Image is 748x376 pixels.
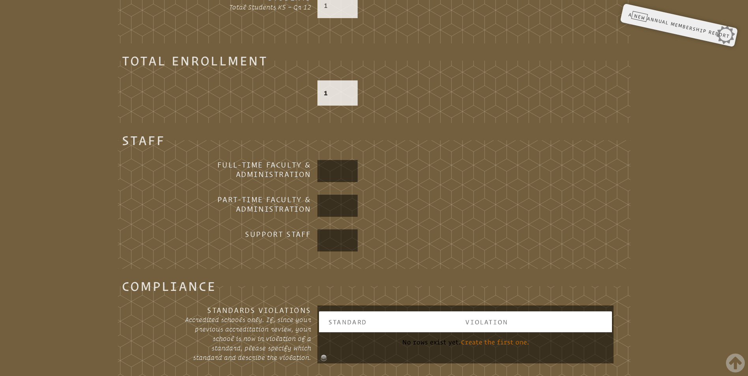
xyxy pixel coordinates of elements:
p: 1 [324,88,351,98]
h3: Part-time Faculty & Administration [185,195,311,214]
p: Total Students K5 – Gr 12 [185,2,311,12]
h3: Standards Violations [185,305,311,315]
h3: Full-time Faculty & Administration [185,160,311,179]
legend: Total Enrollment [122,56,268,65]
a: Add Row [320,354,612,361]
p: 1 [324,1,351,10]
th: Violation [461,311,612,332]
td: No rows exist yet. [319,332,612,352]
legend: Staff [122,136,166,145]
p: Accredited schools only. If, since your previous accreditation review, your school is now in viol... [185,315,311,362]
a: Create the first one. [461,339,529,346]
h3: Support Staff [185,229,311,239]
th: Standard [325,311,461,332]
legend: Compliance [122,281,216,291]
